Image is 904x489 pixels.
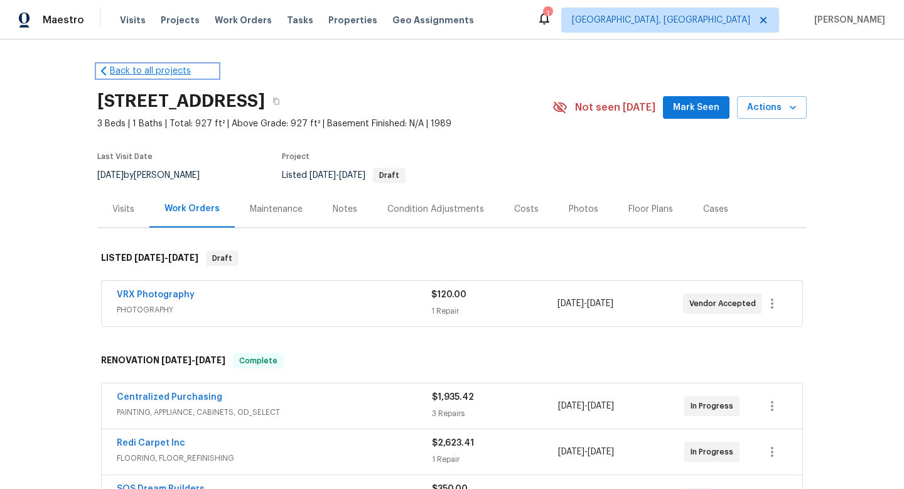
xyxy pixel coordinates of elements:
span: PAINTING, APPLIANCE, CABINETS, OD_SELECT [117,406,432,419]
span: - [558,400,614,412]
span: Actions [747,100,797,116]
div: Cases [703,203,728,216]
span: In Progress [691,446,738,458]
span: Maestro [43,14,84,26]
span: Projects [161,14,200,26]
span: 3 Beds | 1 Baths | Total: 927 ft² | Above Grade: 927 ft² | Basement Finished: N/A | 1989 [97,118,552,130]
a: Centralized Purchasing [117,393,222,402]
span: Visits [120,14,146,26]
div: Work Orders [164,202,220,215]
button: Copy Address [265,90,288,113]
span: [DATE] [587,299,613,308]
span: In Progress [691,400,738,412]
span: $1,935.42 [432,393,474,402]
span: Draft [374,172,404,179]
span: Vendor Accepted [689,297,761,310]
span: $120.00 [431,290,466,299]
h6: LISTED [101,251,198,266]
a: Redi Carpet Inc [117,439,185,448]
span: Geo Assignments [392,14,474,26]
span: [GEOGRAPHIC_DATA], [GEOGRAPHIC_DATA] [572,14,750,26]
span: Properties [328,14,377,26]
span: [DATE] [161,356,191,365]
span: Last Visit Date [97,153,153,160]
span: [DATE] [97,171,124,180]
span: [DATE] [134,253,164,262]
div: Notes [333,203,357,216]
span: [DATE] [195,356,225,365]
button: Actions [737,96,807,119]
button: Mark Seen [663,96,729,119]
span: [DATE] [339,171,365,180]
span: [DATE] [557,299,584,308]
div: 1 [543,8,552,20]
span: $2,623.41 [432,439,474,448]
span: [PERSON_NAME] [809,14,885,26]
div: LISTED [DATE]-[DATE]Draft [97,238,807,278]
span: PHOTOGRAPHY [117,304,431,316]
div: Photos [569,203,598,216]
span: - [309,171,365,180]
a: VRX Photography [117,290,195,299]
span: Listed [282,171,406,180]
h2: [STREET_ADDRESS] [97,95,265,107]
div: Floor Plans [628,203,673,216]
div: 1 Repair [431,305,557,317]
div: RENOVATION [DATE]-[DATE]Complete [97,341,807,381]
div: Condition Adjustments [387,203,484,216]
span: [DATE] [309,171,336,180]
span: Work Orders [215,14,272,26]
span: - [558,446,614,458]
span: Mark Seen [673,100,719,116]
span: - [134,253,198,262]
span: Complete [234,354,282,367]
div: 1 Repair [432,453,558,466]
span: [DATE] [168,253,198,262]
span: [DATE] [588,448,614,456]
a: Back to all projects [97,65,218,77]
div: Costs [514,203,539,216]
span: [DATE] [558,448,584,456]
div: by [PERSON_NAME] [97,168,215,183]
h6: RENOVATION [101,353,225,368]
span: - [161,356,225,365]
span: Draft [207,252,237,265]
span: [DATE] [558,402,584,410]
span: - [557,297,613,310]
div: 3 Repairs [432,407,558,420]
div: Maintenance [250,203,303,216]
div: Visits [112,203,134,216]
span: [DATE] [588,402,614,410]
span: Not seen [DATE] [575,101,655,114]
span: Tasks [287,16,313,25]
span: Project [282,153,309,160]
span: FLOORING, FLOOR_REFINISHING [117,452,432,464]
